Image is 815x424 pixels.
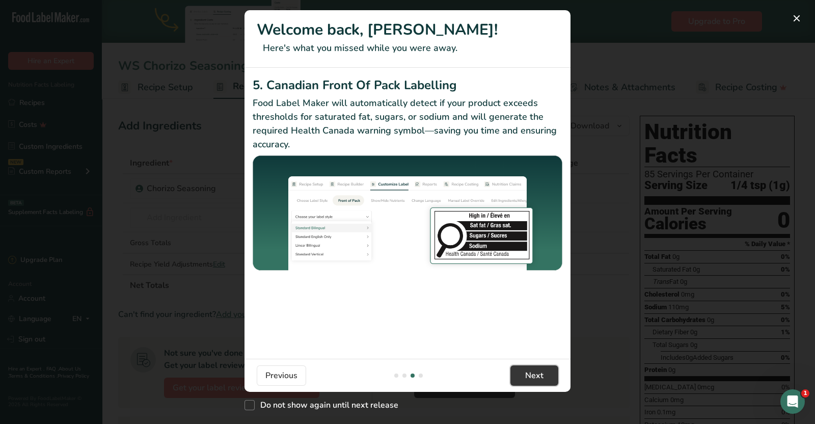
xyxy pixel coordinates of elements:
p: Food Label Maker will automatically detect if your product exceeds thresholds for saturated fat, ... [253,96,562,151]
button: Next [510,365,558,386]
span: Previous [265,369,297,382]
button: Previous [257,365,306,386]
h2: 5. Canadian Front Of Pack Labelling [253,76,562,94]
span: Next [525,369,544,382]
p: Here's what you missed while you were away. [257,41,558,55]
span: Do not show again until next release [255,400,398,410]
iframe: Intercom live chat [780,389,805,414]
img: Canadian Front Of Pack Labelling [253,155,562,272]
span: 1 [801,389,809,397]
h1: Welcome back, [PERSON_NAME]! [257,18,558,41]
